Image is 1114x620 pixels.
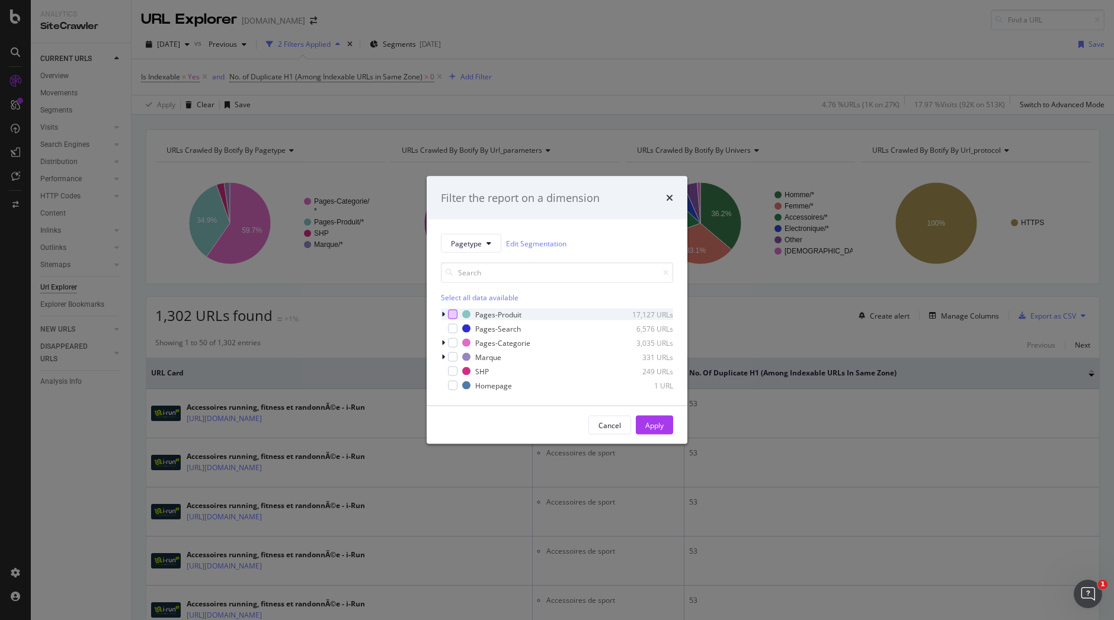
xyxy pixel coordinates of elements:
[615,338,673,348] div: 3,035 URLs
[615,309,673,319] div: 17,127 URLs
[475,309,521,319] div: Pages-Produit
[441,293,673,303] div: Select all data available
[1074,580,1102,608] iframe: Intercom live chat
[506,237,566,249] a: Edit Segmentation
[615,366,673,376] div: 249 URLs
[598,420,621,430] div: Cancel
[427,176,687,444] div: modal
[615,380,673,390] div: 1 URL
[475,338,530,348] div: Pages-Categorie
[475,380,512,390] div: Homepage
[636,416,673,435] button: Apply
[475,352,501,362] div: Marque
[666,190,673,205] div: times
[451,238,482,248] span: Pagetype
[645,420,664,430] div: Apply
[615,323,673,333] div: 6,576 URLs
[475,366,489,376] div: SHP
[441,262,673,283] input: Search
[588,416,631,435] button: Cancel
[615,352,673,362] div: 331 URLs
[1098,580,1107,589] span: 1
[441,190,600,205] div: Filter the report on a dimension
[475,323,521,333] div: Pages-Search
[441,234,501,253] button: Pagetype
